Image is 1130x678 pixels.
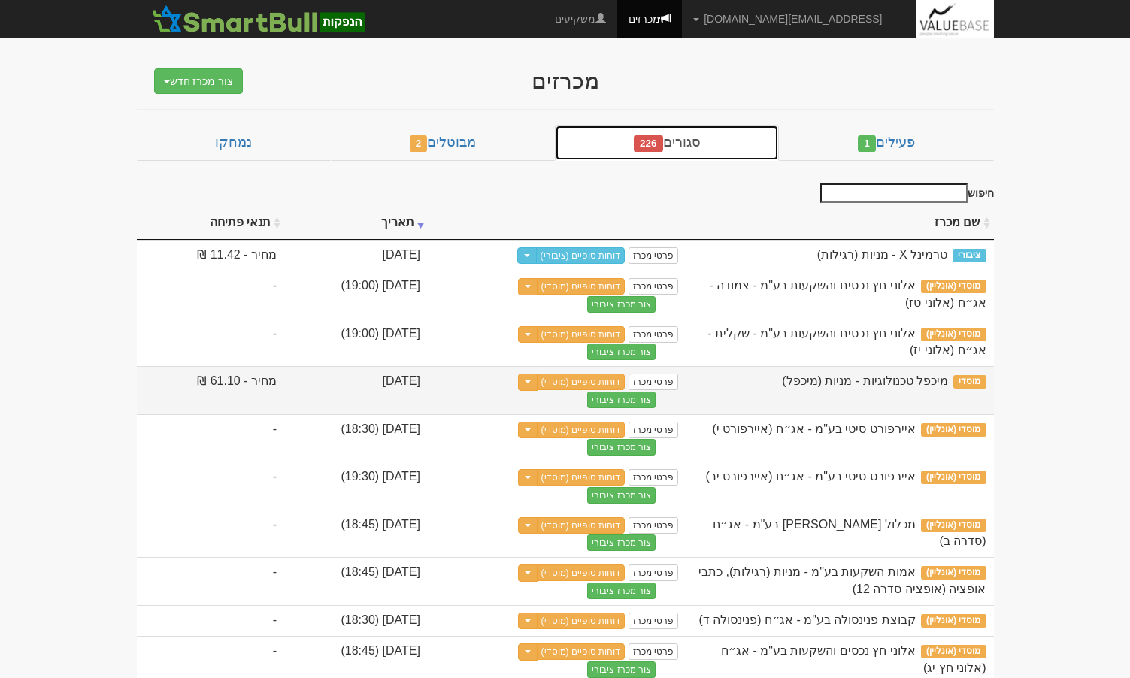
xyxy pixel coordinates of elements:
td: [DATE] [284,366,428,414]
span: 2 [410,135,428,152]
img: SmartBull Logo [148,4,369,34]
a: דוחות סופיים (מוסדי) [537,374,626,390]
button: צור מכרז ציבורי [587,661,656,678]
span: מוסדי (אונליין) [921,614,986,628]
span: מוסדי [953,375,986,389]
a: פרטי מכרז [629,564,678,581]
a: דוחות סופיים (ציבורי) [536,247,626,264]
span: ציבורי [953,249,986,262]
td: [DATE] (18:45) [284,510,428,558]
a: דוחות סופיים (מוסדי) [537,643,626,660]
a: פרטי מכרז [629,422,678,438]
span: מוסדי (אונליין) [921,645,986,658]
button: צור מכרז ציבורי [587,296,656,313]
span: אלוני חץ נכסים והשקעות בע"מ - צמודה - אג״ח (אלוני טז) [709,279,986,309]
span: 1 [858,135,876,152]
span: מוסדי (אונליין) [921,423,986,437]
td: [DATE] (19:00) [284,319,428,367]
label: חיפוש [815,183,994,203]
span: מיכפל טכנולוגיות - מניות (מיכפל) [782,374,948,387]
a: פעילים [779,125,993,161]
td: - [137,605,284,637]
span: מוסדי (אונליין) [921,566,986,580]
span: קבוצת פנינסולה בע"מ - אג״ח (פנינסולה ד) [698,613,915,626]
a: דוחות סופיים (מוסדי) [537,469,626,486]
a: דוחות סופיים (מוסדי) [537,326,626,343]
button: צור מכרז ציבורי [587,344,656,360]
span: טרמינל X - מניות (רגילות) [817,248,947,261]
th: שם מכרז : activate to sort column ascending [686,207,993,240]
button: צור מכרז ציבורי [587,534,656,551]
div: מכרזים [272,68,859,93]
a: פרטי מכרז [629,374,678,390]
span: מכלול מימון בע"מ - אג״ח (סדרה ב) [713,518,986,548]
a: נמחקו [137,125,331,161]
span: 226 [634,135,663,152]
a: דוחות סופיים (מוסדי) [537,564,626,581]
a: דוחות סופיים (מוסדי) [537,517,626,534]
td: [DATE] [284,240,428,271]
button: צור מכרז ציבורי [587,487,656,504]
a: דוחות סופיים (מוסדי) [537,613,626,629]
th: תנאי פתיחה : activate to sort column ascending [137,207,284,240]
td: - [137,271,284,319]
td: מחיר - 61.10 ₪ [137,366,284,414]
span: מוסדי (אונליין) [921,280,986,293]
td: [DATE] (19:00) [284,271,428,319]
button: צור מכרז חדש [154,68,244,94]
span: אלוני חץ נכסים והשקעות בע"מ - שקלית - אג״ח (אלוני יז) [707,327,986,357]
td: מחיר - 11.42 ₪ [137,240,284,271]
td: [DATE] (18:30) [284,414,428,462]
button: צור מכרז ציבורי [587,583,656,599]
a: דוחות סופיים (מוסדי) [537,278,626,295]
td: - [137,414,284,462]
span: מוסדי (אונליין) [921,471,986,484]
td: - [137,462,284,510]
input: חיפוש [820,183,968,203]
td: [DATE] (19:30) [284,462,428,510]
span: איירפורט סיטי בע"מ - אג״ח (איירפורט י) [712,422,915,435]
a: דוחות סופיים (מוסדי) [537,422,626,438]
td: [DATE] (18:30) [284,605,428,637]
th: תאריך : activate to sort column ascending [284,207,428,240]
a: פרטי מכרז [629,613,678,629]
a: מבוטלים [331,125,555,161]
td: - [137,557,284,605]
a: פרטי מכרז [629,469,678,486]
a: סגורים [555,125,779,161]
span: איירפורט סיטי בע"מ - אג״ח (איירפורט יב) [705,470,915,483]
span: מוסדי (אונליין) [921,519,986,532]
a: פרטי מכרז [629,247,678,264]
a: פרטי מכרז [629,278,678,295]
a: פרטי מכרז [629,326,678,343]
button: צור מכרז ציבורי [587,392,656,408]
span: מוסדי (אונליין) [921,328,986,341]
td: [DATE] (18:45) [284,557,428,605]
a: פרטי מכרז [629,517,678,534]
td: - [137,319,284,367]
button: צור מכרז ציבורי [587,439,656,456]
td: - [137,510,284,558]
span: אמות השקעות בע"מ - מניות (רגילות), כתבי אופציה (אופציה סדרה 12) [698,565,986,595]
span: אלוני חץ נכסים והשקעות בע"מ - אג״ח (אלוני חץ יג) [721,644,986,674]
a: פרטי מכרז [629,643,678,660]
